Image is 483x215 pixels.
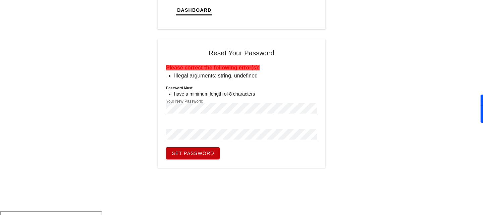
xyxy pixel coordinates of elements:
b: Please correct the following error(s): [166,65,260,70]
span: Calendar [256,7,286,13]
img: logo.png [169,3,175,16]
label: Your New Password: [166,99,203,104]
button: Set Password [166,147,220,159]
li: Illegal arguments: string, undefined [174,72,317,80]
span: Tickets [222,7,246,13]
h6: Password must: [166,85,317,91]
span: Tasks [297,7,315,13]
h4: Reset Your Password [166,48,317,58]
li: have a minimum length of 8 characters [174,91,317,98]
span: Dashboard [177,7,212,13]
span: Set Password [171,151,214,156]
